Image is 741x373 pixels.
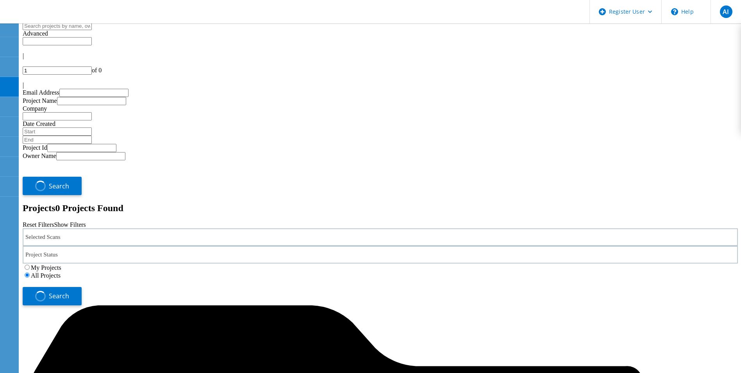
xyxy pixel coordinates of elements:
span: Search [49,182,69,190]
label: Project Id [23,144,47,151]
div: Project Status [23,246,738,264]
a: Reset Filters [23,221,54,228]
input: End [23,136,92,144]
label: My Projects [31,264,61,271]
div: | [23,52,738,59]
b: Projects [23,203,55,213]
a: Live Optics Dashboard [8,15,92,22]
input: Start [23,127,92,136]
svg: \n [671,8,678,15]
input: Search projects by name, owner, ID, company, etc [23,22,92,30]
div: | [23,82,738,89]
label: Email Address [23,89,59,96]
span: AI [723,9,729,15]
a: Show Filters [54,221,86,228]
label: Owner Name [23,152,56,159]
span: Search [49,292,69,300]
span: 0 Projects Found [55,203,123,213]
label: Date Created [23,120,55,127]
span: Advanced [23,30,48,37]
label: All Projects [31,272,61,279]
button: Search [23,177,82,195]
label: Project Name [23,97,57,104]
button: Search [23,287,82,305]
span: of 0 [92,67,102,74]
label: Company [23,105,47,112]
div: Selected Scans [23,228,738,246]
